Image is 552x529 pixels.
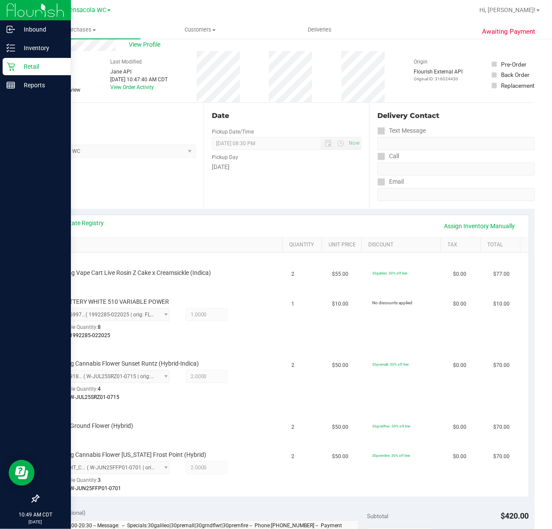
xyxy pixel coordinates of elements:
iframe: Resource center [9,460,35,486]
span: 2 [292,361,295,370]
span: $50.00 [332,453,348,461]
span: 30premall: 30% off line [372,362,408,366]
p: [DATE] [4,519,67,525]
span: $70.00 [493,423,510,431]
span: Subtotal [367,513,389,519]
span: FT BATTERY WHITE 510 VARIABLE POWER [54,298,169,306]
div: Pre-Order [501,60,526,69]
p: Inventory [15,43,67,53]
span: W-JUL25SRZ01-0715 [70,394,120,400]
a: Assign Inventory Manually [439,219,521,233]
span: $50.00 [332,423,348,431]
span: Hi, [PERSON_NAME]! [479,6,536,13]
label: Pickup Date/Time [212,128,254,136]
div: [DATE] [212,163,361,172]
a: Deliveries [260,21,380,39]
label: Pickup Day [212,153,238,161]
inline-svg: Reports [6,81,15,89]
span: 3 [98,477,101,483]
span: $55.00 [332,270,348,278]
span: $10.00 [493,300,510,308]
div: [DATE] 10:47:40 AM CDT [110,76,168,83]
span: $420.00 [501,511,529,520]
label: Email [377,175,404,188]
div: Available Quantity: [54,383,175,400]
span: 4 [98,386,101,392]
a: Discount [368,242,437,249]
inline-svg: Inbound [6,25,15,34]
p: 10:49 AM CDT [4,511,67,519]
span: $50.00 [332,361,348,370]
label: Text Message [377,124,426,137]
span: 1992285-022025 [70,332,111,338]
span: $0.00 [453,361,466,370]
div: Jane API [110,68,168,76]
a: SKU [51,242,279,249]
span: 8 [98,324,101,330]
div: Available Quantity: [54,474,175,491]
a: Tax [448,242,477,249]
span: Pensacola WC [66,6,106,14]
span: FT 3.5g Cannabis Flower Sunset Runtz (Hybrid-Indica) [54,360,199,368]
span: 2 [292,453,295,461]
span: $77.00 [493,270,510,278]
span: Awaiting Payment [482,27,536,37]
span: View Profile [129,40,163,49]
div: Location [38,111,196,121]
div: Delivery Contact [377,111,535,121]
label: Origin [414,58,428,66]
inline-svg: Inventory [6,44,15,52]
span: FT 3.5g Cannabis Flower [US_STATE] Frost Point (Hybrid) [54,451,207,459]
span: Purchases [21,26,140,34]
span: $70.00 [493,453,510,461]
span: 1 [292,300,295,308]
span: $0.00 [453,423,466,431]
div: Available Quantity: [54,321,175,338]
a: Total [487,242,517,249]
span: 30grndflwr: 30% off line [372,424,410,428]
a: View Order Activity [110,84,154,90]
span: $0.00 [453,270,466,278]
span: 2 [292,423,295,431]
span: 2 [292,270,295,278]
a: Customers [140,21,260,39]
label: Last Modified [110,58,142,66]
span: $0.00 [453,300,466,308]
span: Customers [141,26,260,34]
input: Format: (999) 999-9999 [377,163,535,175]
span: W-JUN25FFP01-0701 [70,485,121,491]
div: Replacement [501,81,534,90]
span: Deliveries [296,26,343,34]
span: 30galileo: 30% off line [372,271,407,275]
div: Flourish External API [414,68,463,82]
label: Call [377,150,399,163]
p: Reports [15,80,67,90]
span: $10.00 [332,300,348,308]
div: Date [212,111,361,121]
p: Retail [15,61,67,72]
a: Purchases [21,21,140,39]
a: Unit Price [329,242,358,249]
input: Format: (999) 999-9999 [377,137,535,150]
a: View State Registry [52,219,104,227]
span: $70.00 [493,361,510,370]
a: Quantity [289,242,319,249]
p: Original ID: 316024430 [414,76,463,82]
inline-svg: Retail [6,62,15,71]
span: GL 0.5g Vape Cart Live Rosin Z Cake x Creamsickle (Indica) [54,269,211,277]
p: Inbound [15,24,67,35]
span: 30premfire: 30% off line [372,453,410,458]
span: $0.00 [453,453,466,461]
span: FT 7g Ground Flower (Hybrid) [54,422,134,430]
div: Back Order [501,70,530,79]
span: No discounts applied [372,300,412,305]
